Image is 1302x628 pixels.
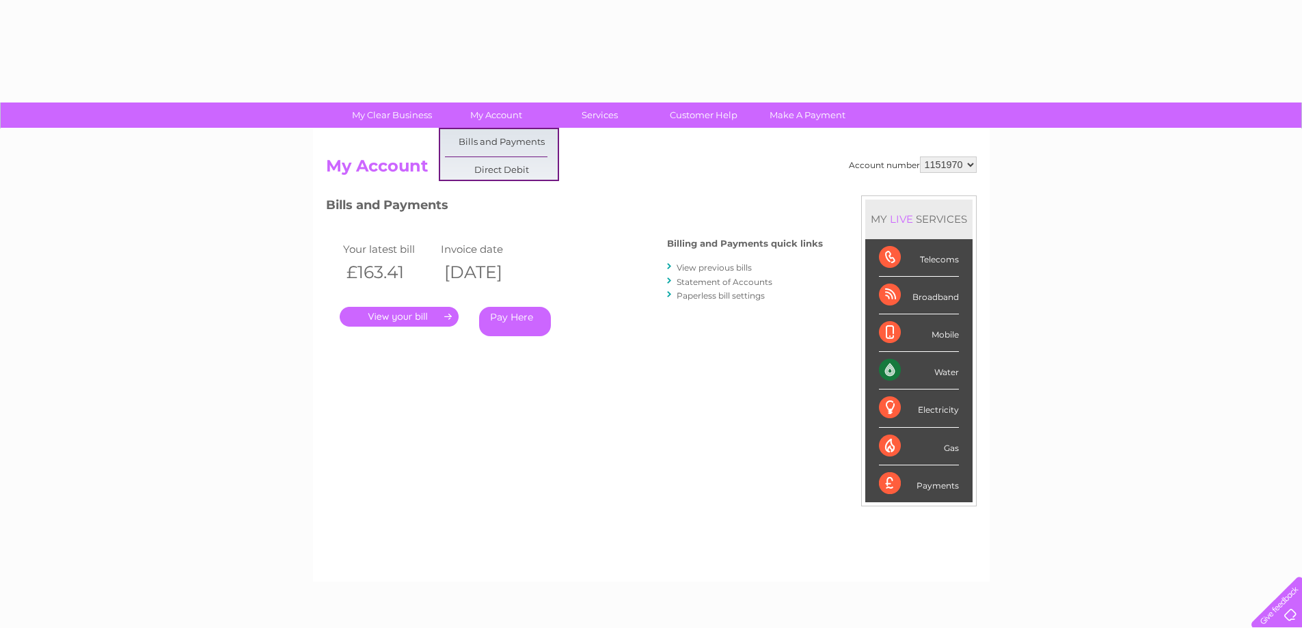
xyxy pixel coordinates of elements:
[445,157,558,185] a: Direct Debit
[751,103,864,128] a: Make A Payment
[326,195,823,219] h3: Bills and Payments
[865,200,973,238] div: MY SERVICES
[340,307,459,327] a: .
[479,307,551,336] a: Pay Here
[879,390,959,427] div: Electricity
[439,103,552,128] a: My Account
[879,314,959,352] div: Mobile
[437,258,536,286] th: [DATE]
[887,213,916,226] div: LIVE
[340,240,438,258] td: Your latest bill
[879,239,959,277] div: Telecoms
[879,428,959,465] div: Gas
[879,465,959,502] div: Payments
[340,258,438,286] th: £163.41
[445,129,558,156] a: Bills and Payments
[849,156,977,173] div: Account number
[336,103,448,128] a: My Clear Business
[879,277,959,314] div: Broadband
[326,156,977,182] h2: My Account
[879,352,959,390] div: Water
[437,240,536,258] td: Invoice date
[647,103,760,128] a: Customer Help
[677,290,765,301] a: Paperless bill settings
[677,262,752,273] a: View previous bills
[667,238,823,249] h4: Billing and Payments quick links
[677,277,772,287] a: Statement of Accounts
[543,103,656,128] a: Services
